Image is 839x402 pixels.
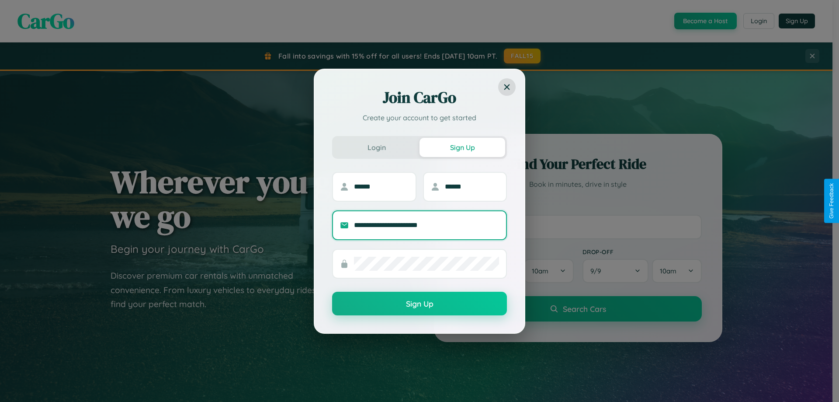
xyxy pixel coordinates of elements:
button: Login [334,138,419,157]
h2: Join CarGo [332,87,507,108]
p: Create your account to get started [332,112,507,123]
div: Give Feedback [829,183,835,219]
button: Sign Up [332,292,507,315]
button: Sign Up [419,138,505,157]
